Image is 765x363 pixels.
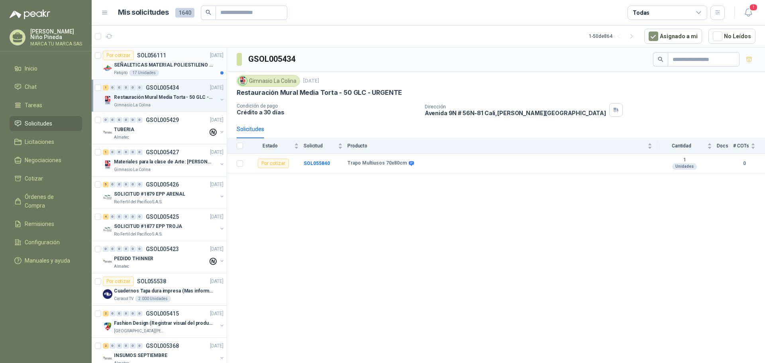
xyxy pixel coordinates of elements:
p: Crédito a 30 días [237,109,418,116]
img: Logo peakr [10,10,50,19]
p: Avenida 9N # 56N-81 Cali , [PERSON_NAME][GEOGRAPHIC_DATA] [425,110,606,116]
a: 2 0 0 0 0 0 GSOL005415[DATE] Company LogoFashion Design (Registrar visual del producto)[GEOGRAPHI... [103,309,225,334]
p: Caracol TV [114,296,133,302]
a: Por cotizarSOL056111[DATE] Company LogoSEÑALETICAS MATERIAL POLIESTILENO CON VINILO LAMINADO CALI... [92,47,227,80]
span: Órdenes de Compra [25,192,75,210]
img: Company Logo [103,322,112,331]
p: [DATE] [210,52,224,59]
img: Company Logo [103,289,112,299]
div: 0 [116,311,122,316]
div: 2 [103,343,109,349]
p: INSUMOS SEPTIEMBRE [114,352,167,359]
p: [DATE] [210,84,224,92]
a: Solicitudes [10,116,82,131]
a: Chat [10,79,82,94]
div: 0 [123,246,129,252]
b: SOL055840 [304,161,330,166]
p: [GEOGRAPHIC_DATA][PERSON_NAME] [114,328,164,334]
div: 4 [103,214,109,220]
p: GSOL005423 [146,246,179,252]
div: Todas [633,8,649,17]
div: Gimnasio La Colina [237,75,300,87]
p: GSOL005434 [146,85,179,90]
a: 0 0 0 0 0 0 GSOL005429[DATE] Company LogoTUBERIAAlmatec [103,115,225,141]
div: 0 [137,246,143,252]
th: Estado [248,138,304,154]
div: 0 [110,85,116,90]
img: Company Logo [103,96,112,105]
img: Company Logo [103,192,112,202]
div: 0 [110,214,116,220]
span: 1640 [175,8,194,18]
a: Inicio [10,61,82,76]
p: Gimnasio La Colina [114,102,151,108]
div: Por cotizar [103,277,134,286]
div: 17 Unidades [129,70,159,76]
div: Solicitudes [237,125,264,133]
div: 0 [137,85,143,90]
div: 5 [103,182,109,187]
img: Company Logo [103,225,112,234]
p: MARCA TU MARCA SAS [30,41,82,46]
div: 0 [130,343,136,349]
div: 0 [137,214,143,220]
img: Company Logo [103,128,112,137]
div: 2.000 Unidades [135,296,171,302]
p: [DATE] [210,149,224,156]
p: GSOL005429 [146,117,179,123]
div: 0 [130,311,136,316]
a: Tareas [10,98,82,113]
div: 0 [116,149,122,155]
a: 1 0 0 0 0 0 GSOL005427[DATE] Company LogoMateriales para la clase de Arte: [PERSON_NAME]Gimnasio ... [103,147,225,173]
a: 5 0 0 0 0 0 GSOL005426[DATE] Company LogoSOLICITUD #1879 EPP ARENALRio Fertil del Pacífico S.A.S. [103,180,225,205]
span: Chat [25,82,37,91]
div: 0 [130,149,136,155]
p: [DATE] [210,342,224,350]
a: Licitaciones [10,134,82,149]
p: [DATE] [210,213,224,221]
div: 0 [110,149,116,155]
div: 0 [103,246,109,252]
b: Trapo Multiusos 70x80cm [347,160,407,167]
div: 0 [130,214,136,220]
a: 4 0 0 0 0 0 GSOL005425[DATE] Company LogoSOLICITUD #1877 EPP TROJARio Fertil del Pacífico S.A.S. [103,212,225,237]
div: 0 [137,343,143,349]
span: Producto [347,143,646,149]
div: 0 [137,182,143,187]
div: 1 - 50 de 864 [589,30,638,43]
p: [PERSON_NAME] Niño Pineda [30,29,82,40]
th: Docs [717,138,733,154]
a: Órdenes de Compra [10,189,82,213]
div: 0 [123,85,129,90]
div: 0 [137,311,143,316]
div: 0 [130,246,136,252]
span: Tareas [25,101,42,110]
span: # COTs [733,143,749,149]
p: GSOL005427 [146,149,179,155]
th: Solicitud [304,138,347,154]
th: Cantidad [657,138,717,154]
th: # COTs [733,138,765,154]
div: 0 [116,85,122,90]
button: No Leídos [708,29,755,44]
span: Negociaciones [25,156,61,165]
p: Cuadernos Tapa dura impresa (Mas informacion en el adjunto) [114,287,213,295]
div: Unidades [672,163,697,170]
a: Configuración [10,235,82,250]
span: search [206,10,211,15]
a: Remisiones [10,216,82,232]
div: 0 [130,117,136,123]
div: 0 [110,311,116,316]
a: 0 0 0 0 0 0 GSOL005423[DATE] Company LogoPEDIDO THINNERAlmatec [103,244,225,270]
b: 1 [657,157,712,163]
p: SOL056111 [137,53,166,58]
img: Company Logo [103,257,112,267]
p: Materiales para la clase de Arte: [PERSON_NAME] [114,158,213,166]
div: 1 [103,149,109,155]
div: 0 [116,214,122,220]
p: GSOL005415 [146,311,179,316]
p: [DATE] [303,77,319,85]
p: [DATE] [210,278,224,285]
h3: GSOL005434 [248,53,296,65]
p: GSOL005368 [146,343,179,349]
